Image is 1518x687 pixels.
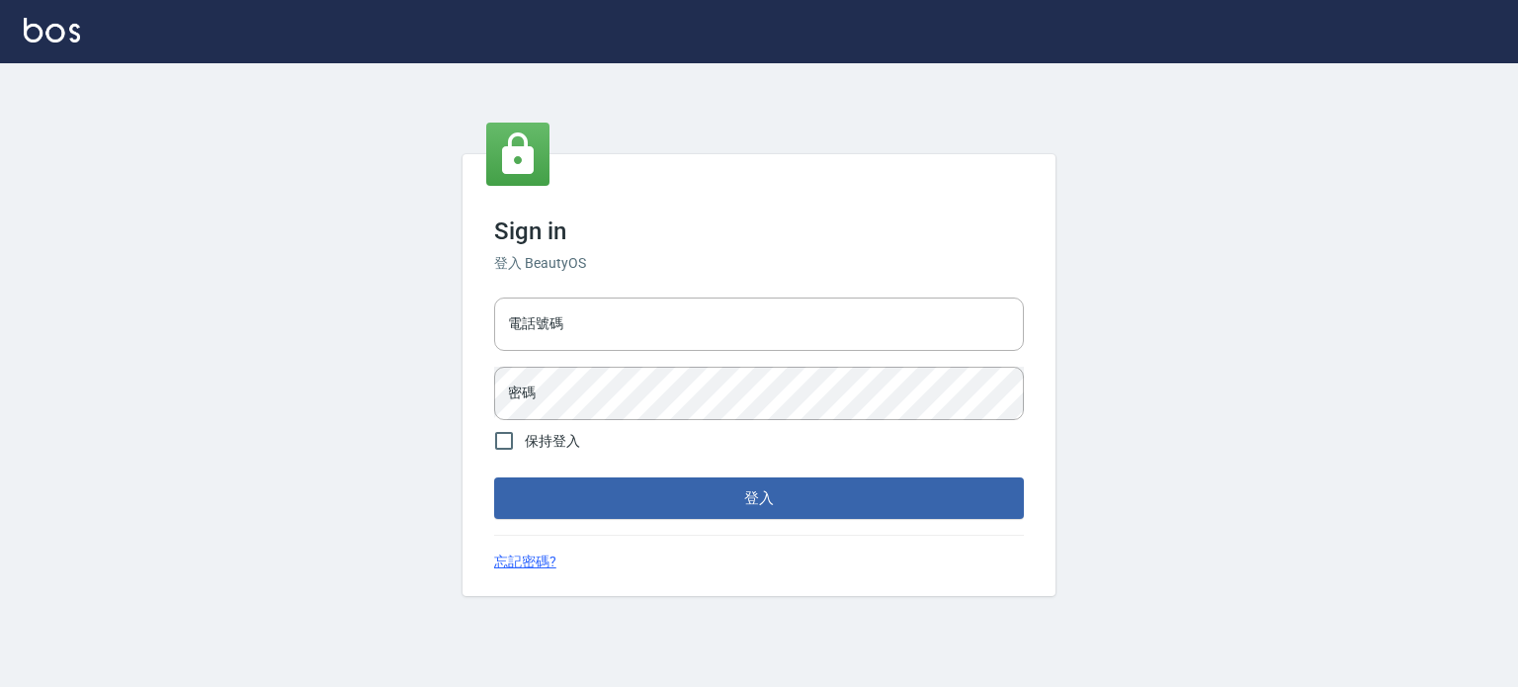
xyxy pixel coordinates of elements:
[494,217,1024,245] h3: Sign in
[494,253,1024,274] h6: 登入 BeautyOS
[24,18,80,43] img: Logo
[494,477,1024,519] button: 登入
[525,431,580,452] span: 保持登入
[494,552,556,572] a: 忘記密碼?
